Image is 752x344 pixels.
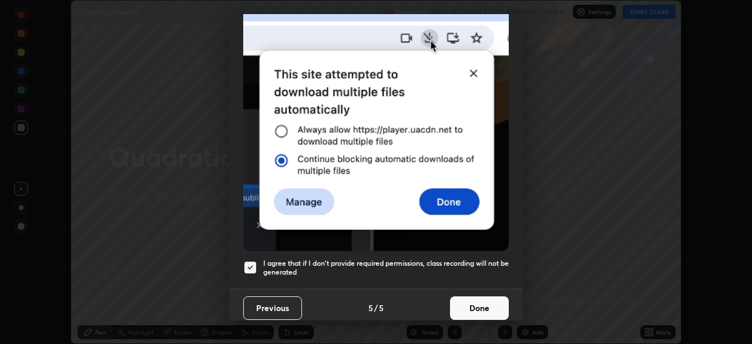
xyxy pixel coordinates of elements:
h4: / [374,302,378,314]
button: Done [450,296,509,320]
h5: I agree that if I don't provide required permissions, class recording will not be generated [263,259,509,277]
h4: 5 [379,302,384,314]
h4: 5 [368,302,373,314]
button: Previous [243,296,302,320]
